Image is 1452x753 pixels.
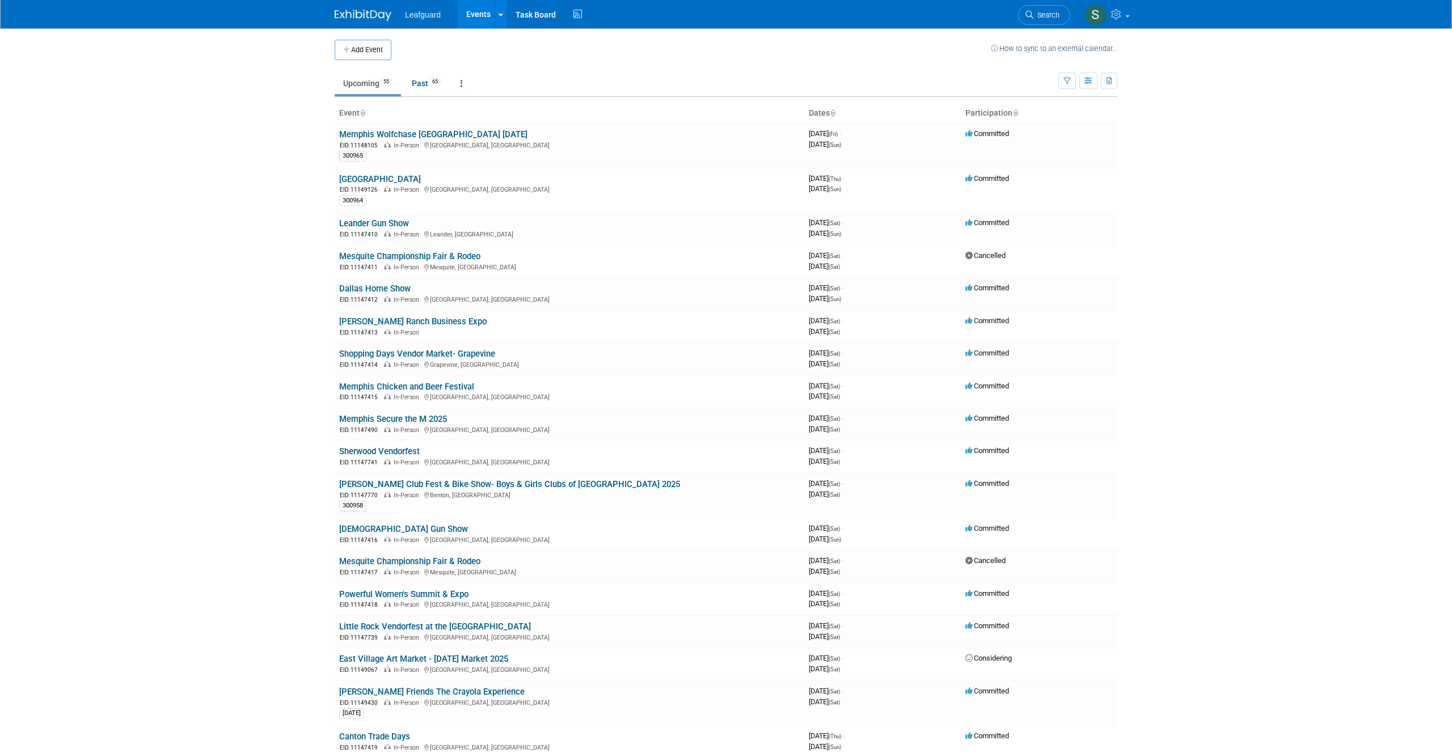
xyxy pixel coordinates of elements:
span: (Sat) [829,699,840,705]
th: Event [335,104,804,123]
a: Mesquite Championship Fair & Rodeo [339,251,480,261]
a: [PERSON_NAME] Friends The Crayola Experience [339,687,525,697]
span: (Sat) [829,655,840,662]
span: Committed [965,621,1009,630]
span: EID: 11147411 [340,264,382,270]
div: [GEOGRAPHIC_DATA], [GEOGRAPHIC_DATA] [339,425,800,434]
span: EID: 11147415 [340,394,382,400]
button: Add Event [335,40,391,60]
span: - [842,654,843,662]
a: Dallas Home Show [339,284,411,294]
span: In-Person [394,426,423,434]
span: EID: 11147414 [340,362,382,368]
span: Committed [965,349,1009,357]
a: Little Rock Vendorfest at the [GEOGRAPHIC_DATA] [339,621,531,632]
span: In-Person [394,361,423,369]
span: (Thu) [829,176,841,182]
img: In-Person Event [384,601,391,607]
img: In-Person Event [384,142,391,147]
span: Committed [965,524,1009,532]
div: [GEOGRAPHIC_DATA], [GEOGRAPHIC_DATA] [339,184,800,194]
span: [DATE] [809,654,843,662]
span: Committed [965,129,1009,138]
span: - [842,589,843,598]
a: Powerful Women's Summit & Expo [339,589,468,599]
span: In-Person [394,394,423,401]
span: In-Person [394,231,423,238]
a: [DEMOGRAPHIC_DATA] Gun Show [339,524,468,534]
span: [DATE] [809,457,840,466]
span: Committed [965,284,1009,292]
span: Committed [965,589,1009,598]
span: [DATE] [809,229,841,238]
th: Dates [804,104,961,123]
span: (Sat) [829,318,840,324]
span: [DATE] [809,129,841,138]
span: - [842,446,843,455]
span: (Sat) [829,448,840,454]
span: (Sat) [829,526,840,532]
a: Shopping Days Vendor Market- Grapevine [339,349,495,359]
span: [DATE] [809,359,840,368]
div: [GEOGRAPHIC_DATA], [GEOGRAPHIC_DATA] [339,599,800,609]
span: [DATE] [809,731,845,740]
span: [DATE] [809,599,840,608]
span: [DATE] [809,316,843,325]
span: (Sat) [829,459,840,465]
span: - [842,382,843,390]
span: In-Person [394,492,423,499]
span: In-Person [394,264,423,271]
a: East Village Art Market - [DATE] Market 2025 [339,654,508,664]
div: [GEOGRAPHIC_DATA], [GEOGRAPHIC_DATA] [339,392,800,401]
span: 65 [429,78,441,86]
span: Considering [965,654,1012,662]
a: Memphis Wolfchase [GEOGRAPHIC_DATA] [DATE] [339,129,527,139]
div: 300965 [339,151,366,161]
span: In-Person [394,744,423,751]
div: Grapevine, [GEOGRAPHIC_DATA] [339,359,800,369]
span: EID: 11149430 [340,700,382,706]
img: In-Person Event [384,394,391,399]
span: EID: 11147413 [340,329,382,336]
span: (Sat) [829,666,840,672]
span: EID: 11147418 [340,602,382,608]
span: [DATE] [809,665,840,673]
a: Sort by Participation Type [1012,108,1018,117]
span: Committed [965,414,1009,422]
span: EID: 11147416 [340,537,382,543]
span: (Fri) [829,131,838,137]
img: In-Person Event [384,296,391,302]
span: (Sat) [829,220,840,226]
img: In-Person Event [384,744,391,750]
div: Benton, [GEOGRAPHIC_DATA] [339,490,800,500]
span: [DATE] [809,251,843,260]
span: Cancelled [965,251,1006,260]
div: 300958 [339,501,366,511]
span: [DATE] [809,621,843,630]
img: ExhibitDay [335,10,391,21]
span: [DATE] [809,742,841,751]
span: EID: 11148105 [340,142,382,149]
div: Mesquite, [GEOGRAPHIC_DATA] [339,567,800,577]
span: EID: 11149126 [340,187,382,193]
span: [DATE] [809,174,845,183]
span: (Sun) [829,142,841,148]
img: In-Person Event [384,231,391,236]
img: In-Person Event [384,459,391,464]
span: [DATE] [809,535,841,543]
span: [DATE] [809,262,840,270]
a: [PERSON_NAME] Ranch Business Expo [339,316,487,327]
span: (Sat) [829,394,840,400]
span: - [842,349,843,357]
span: - [843,174,845,183]
span: EID: 11147770 [340,492,382,498]
div: [DATE] [339,708,364,718]
a: Memphis Chicken and Beer Festival [339,382,474,392]
span: Cancelled [965,556,1006,565]
a: Sort by Event Name [360,108,365,117]
span: (Sat) [829,253,840,259]
span: [DATE] [809,414,843,422]
img: In-Person Event [384,426,391,432]
span: [DATE] [809,632,840,641]
span: In-Person [394,569,423,576]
